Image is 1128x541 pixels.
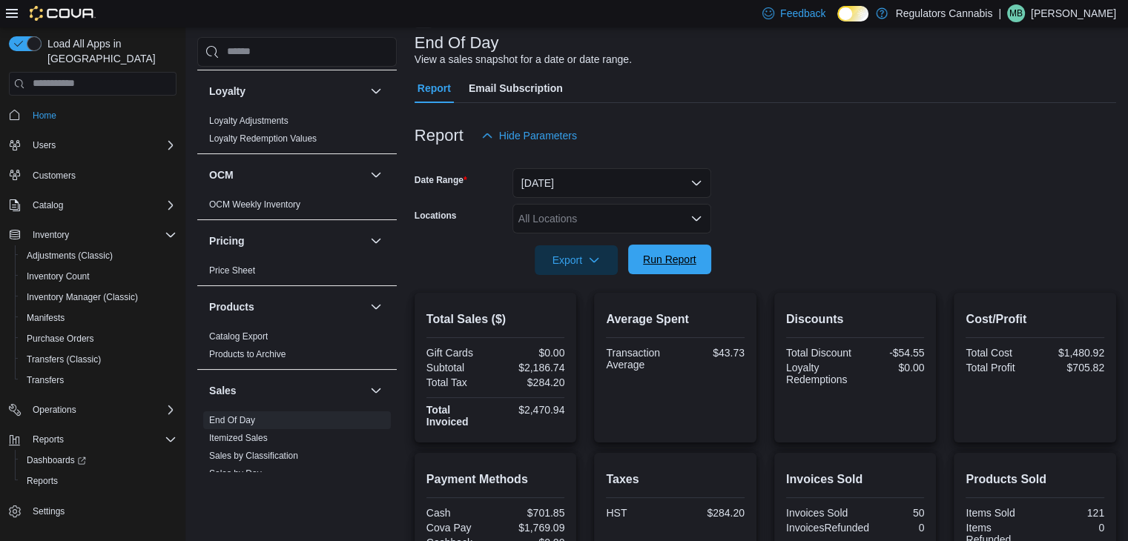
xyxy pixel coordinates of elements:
[27,136,62,154] button: Users
[786,347,852,359] div: Total Discount
[1031,4,1116,22] p: [PERSON_NAME]
[209,167,234,182] h3: OCM
[209,233,364,248] button: Pricing
[679,507,745,519] div: $284.20
[21,268,96,285] a: Inventory Count
[209,432,268,444] span: Itemized Sales
[498,362,564,374] div: $2,186.74
[209,299,364,314] button: Products
[498,376,564,388] div: $284.20
[21,472,64,490] a: Reports
[209,133,317,144] a: Loyalty Redemption Values
[3,104,182,126] button: Home
[209,450,298,462] span: Sales by Classification
[27,401,82,419] button: Operations
[27,454,86,466] span: Dashboards
[858,347,924,359] div: -$54.55
[367,382,385,399] button: Sales
[27,107,62,125] a: Home
[209,265,255,276] a: Price Sheet
[858,507,924,519] div: 50
[33,229,69,241] span: Inventory
[27,312,65,324] span: Manifests
[15,450,182,471] a: Dashboards
[209,331,268,342] span: Catalog Export
[197,262,397,285] div: Pricing
[426,507,492,519] div: Cash
[209,383,364,398] button: Sales
[786,471,925,488] h2: Invoices Sold
[209,199,300,210] span: OCM Weekly Inventory
[858,362,924,374] div: $0.00
[15,308,182,328] button: Manifests
[209,433,268,443] a: Itemized Sales
[27,374,64,386] span: Transfers
[966,347,1032,359] div: Total Cost
[1038,507,1104,519] div: 121
[30,6,96,21] img: Cova
[3,225,182,245] button: Inventory
[966,507,1032,519] div: Items Sold
[27,354,101,365] span: Transfers (Classic)
[27,196,69,214] button: Catalog
[33,110,56,122] span: Home
[415,52,632,67] div: View a sales snapshot for a date or date range.
[209,133,317,145] span: Loyalty Redemption Values
[27,166,177,185] span: Customers
[209,299,254,314] h3: Products
[33,199,63,211] span: Catalog
[27,270,90,282] span: Inventory Count
[209,468,262,479] a: Sales by Day
[33,505,65,517] span: Settings
[499,128,577,143] span: Hide Parameters
[475,121,583,150] button: Hide Parameters
[498,347,564,359] div: $0.00
[42,36,177,66] span: Load All Apps in [GEOGRAPHIC_DATA]
[15,328,182,349] button: Purchase Orders
[15,471,182,491] button: Reports
[21,451,92,469] a: Dashboards
[21,351,107,368] a: Transfers (Classic)
[15,370,182,391] button: Transfers
[786,522,869,534] div: InvoicesRefunded
[21,371,177,389] span: Transfers
[33,170,76,182] span: Customers
[544,245,609,275] span: Export
[21,330,177,348] span: Purchase Orders
[606,471,745,488] h2: Taxes
[426,522,492,534] div: Cova Pay
[209,331,268,342] a: Catalog Export
[679,347,745,359] div: $43.73
[197,112,397,153] div: Loyalty
[21,309,70,327] a: Manifests
[27,401,177,419] span: Operations
[966,311,1104,328] h2: Cost/Profit
[15,245,182,266] button: Adjustments (Classic)
[21,247,177,265] span: Adjustments (Classic)
[21,330,100,348] a: Purchase Orders
[27,250,113,262] span: Adjustments (Classic)
[21,451,177,469] span: Dashboards
[21,371,70,389] a: Transfers
[33,139,56,151] span: Users
[15,266,182,287] button: Inventory Count
[786,362,852,385] div: Loyalty Redemptions
[209,265,255,276] span: Price Sheet
[875,522,924,534] div: 0
[209,415,255,425] a: End Of Day
[3,135,182,156] button: Users
[21,247,119,265] a: Adjustments (Classic)
[209,349,286,359] a: Products to Archive
[209,468,262,479] span: Sales by Day
[1038,347,1104,359] div: $1,480.92
[209,116,288,126] a: Loyalty Adjustments
[837,6,868,21] input: Dark Mode
[426,376,492,388] div: Total Tax
[367,232,385,250] button: Pricing
[426,471,565,488] h2: Payment Methods
[209,383,237,398] h3: Sales
[1038,362,1104,374] div: $705.82
[3,165,182,186] button: Customers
